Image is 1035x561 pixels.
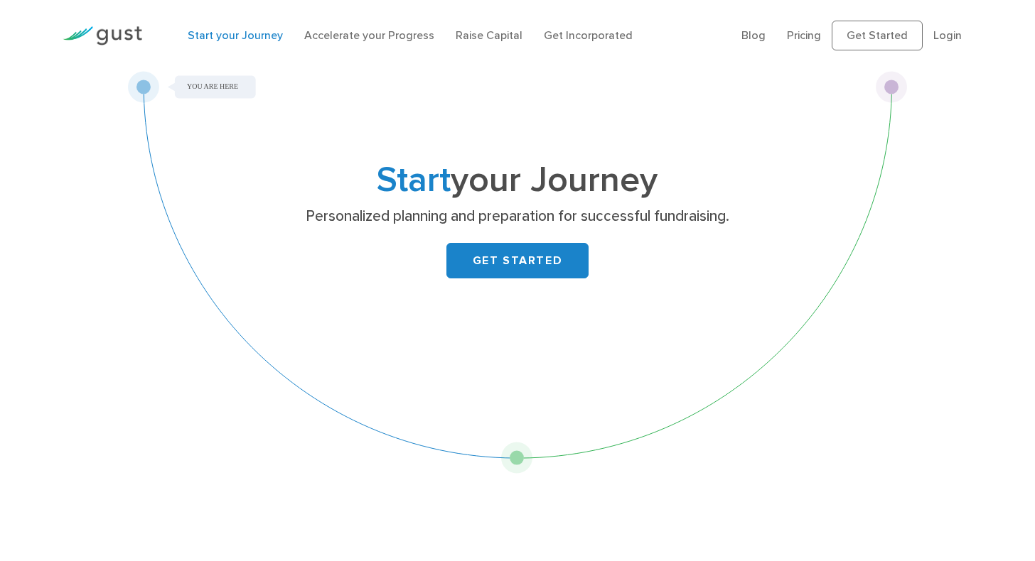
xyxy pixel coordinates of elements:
span: Start [377,159,451,201]
img: Gust Logo [63,26,142,45]
a: GET STARTED [446,243,589,278]
a: Login [933,28,962,42]
a: Raise Capital [456,28,522,42]
a: Get Started [832,21,923,50]
p: Personalized planning and preparation for successful fundraising. [242,207,793,227]
a: Get Incorporated [544,28,633,42]
a: Accelerate your Progress [304,28,434,42]
h1: your Journey [237,164,798,197]
a: Pricing [787,28,821,42]
a: Start your Journey [188,28,283,42]
a: Blog [741,28,766,42]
